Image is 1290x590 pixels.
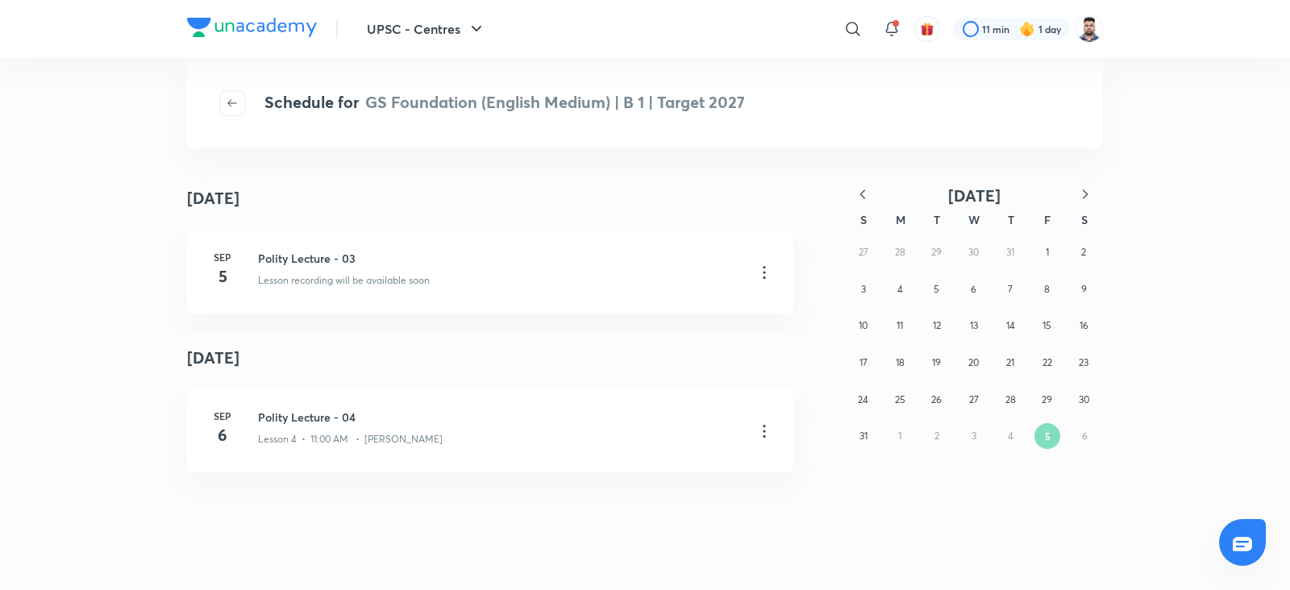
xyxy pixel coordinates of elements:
[1006,319,1015,331] abbr: August 14, 2025
[206,264,239,289] h4: 5
[365,91,745,113] span: GS Foundation (English Medium) | B 1 | Target 2027
[264,90,745,116] h4: Schedule for
[1034,239,1060,265] button: August 1, 2025
[206,250,239,264] h6: Sep
[969,393,979,405] abbr: August 27, 2025
[880,185,1067,206] button: [DATE]
[961,313,987,339] button: August 13, 2025
[187,186,239,210] h4: [DATE]
[961,276,987,302] button: August 6, 2025
[1019,21,1035,37] img: streak
[968,212,980,227] abbr: Wednesday
[1005,393,1016,405] abbr: August 28, 2025
[1006,356,1014,368] abbr: August 21, 2025
[851,350,876,376] button: August 17, 2025
[970,319,978,331] abbr: August 13, 2025
[1044,212,1051,227] abbr: Friday
[1081,212,1088,227] abbr: Saturday
[887,350,913,376] button: August 18, 2025
[1034,313,1060,339] button: August 15, 2025
[997,276,1023,302] button: August 7, 2025
[187,18,317,37] img: Company Logo
[934,212,940,227] abbr: Tuesday
[187,18,317,41] a: Company Logo
[851,276,876,302] button: August 3, 2025
[187,231,793,314] a: Sep5Polity Lecture - 03Lesson recording will be available soon
[1046,246,1049,258] abbr: August 1, 2025
[858,393,868,405] abbr: August 24, 2025
[1076,15,1103,43] img: Maharaj Singh
[1042,319,1051,331] abbr: August 15, 2025
[896,356,905,368] abbr: August 18, 2025
[1081,283,1087,295] abbr: August 9, 2025
[1071,350,1096,376] button: August 23, 2025
[961,350,987,376] button: August 20, 2025
[931,393,942,405] abbr: August 26, 2025
[1008,212,1014,227] abbr: Thursday
[851,423,876,449] button: August 31, 2025
[258,273,430,288] p: Lesson recording will be available soon
[997,350,1023,376] button: August 21, 2025
[997,313,1023,339] button: August 14, 2025
[860,212,867,227] abbr: Sunday
[861,283,866,295] abbr: August 3, 2025
[1042,393,1052,405] abbr: August 29, 2025
[859,356,868,368] abbr: August 17, 2025
[924,350,950,376] button: August 19, 2025
[1080,319,1088,331] abbr: August 16, 2025
[924,313,950,339] button: August 12, 2025
[1044,283,1050,295] abbr: August 8, 2025
[887,276,913,302] button: August 4, 2025
[206,423,239,447] h4: 6
[258,432,443,447] p: Lesson 4 • 11:00 AM • [PERSON_NAME]
[206,409,239,423] h6: Sep
[1034,387,1060,413] button: August 29, 2025
[934,283,939,295] abbr: August 5, 2025
[1081,246,1086,258] abbr: August 2, 2025
[1034,350,1060,376] button: August 22, 2025
[258,250,742,267] h3: Polity Lecture - 03
[932,356,941,368] abbr: August 19, 2025
[187,333,793,383] h4: [DATE]
[851,313,876,339] button: August 10, 2025
[887,387,913,413] button: August 25, 2025
[896,212,905,227] abbr: Monday
[1071,239,1096,265] button: August 2, 2025
[897,319,903,331] abbr: August 11, 2025
[1008,283,1013,295] abbr: August 7, 2025
[895,393,905,405] abbr: August 25, 2025
[887,313,913,339] button: August 11, 2025
[968,356,979,368] abbr: August 20, 2025
[357,13,496,45] button: UPSC - Centres
[1042,356,1052,368] abbr: August 22, 2025
[897,283,903,295] abbr: August 4, 2025
[1071,387,1096,413] button: August 30, 2025
[851,387,876,413] button: August 24, 2025
[920,22,934,36] img: avatar
[1071,276,1096,302] button: August 9, 2025
[961,387,987,413] button: August 27, 2025
[924,276,950,302] button: August 5, 2025
[924,387,950,413] button: August 26, 2025
[1071,313,1096,339] button: August 16, 2025
[258,409,742,426] h3: Polity Lecture - 04
[187,389,793,472] a: Sep6Polity Lecture - 04Lesson 4 • 11:00 AM • [PERSON_NAME]
[859,430,868,442] abbr: August 31, 2025
[859,319,868,331] abbr: August 10, 2025
[914,16,940,42] button: avatar
[1079,393,1089,405] abbr: August 30, 2025
[997,387,1023,413] button: August 28, 2025
[1034,276,1060,302] button: August 8, 2025
[933,319,941,331] abbr: August 12, 2025
[1079,356,1088,368] abbr: August 23, 2025
[971,283,976,295] abbr: August 6, 2025
[948,185,1001,206] span: [DATE]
